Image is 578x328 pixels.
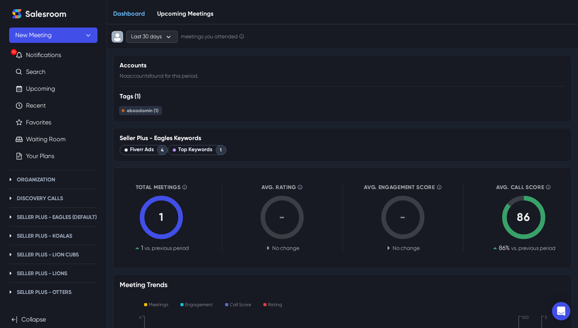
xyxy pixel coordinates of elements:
[17,269,67,277] p: Seller Plus - Lions
[482,183,565,191] p: Avg. Call Score
[120,183,203,191] p: Total Meetings
[6,231,15,240] button: Toggle Seller Plus - Koalas
[120,134,201,142] h4: Seller Plus - Eagles Keywords
[26,135,66,144] a: Waiting Room
[17,232,72,240] p: Seller Plus - Koalas
[361,183,445,191] p: Avg. Engagement Score
[6,250,15,259] button: Toggle Seller Plus - Lion Cubs
[144,245,189,251] span: vs. previous period
[6,212,15,222] button: Toggle Seller Plus - Eagles
[501,209,547,225] div: 86
[6,269,15,278] button: Toggle Seller Plus - Lions
[17,176,55,184] p: Organization
[120,62,146,69] h4: Accounts
[141,243,189,253] p: 1
[107,3,151,24] a: Dashboard
[511,245,555,251] span: vs. previous period
[279,211,285,224] span: -
[393,245,420,251] span: No change
[149,301,168,308] p: Meetings
[120,72,198,80] p: No accounts found for this period.
[185,301,213,308] p: Engagement
[17,194,63,202] p: Discovery Calls
[400,211,406,224] span: -
[130,146,154,154] span: Fiverr Ads
[26,152,54,161] a: Your Plans
[26,67,45,77] a: Search
[127,108,159,113] div: ebaadamin (1)
[6,194,15,203] button: Toggle Discovery Calls
[216,145,226,155] div: 1
[151,3,219,24] a: Upcoming Meetings
[120,93,141,100] h4: Tags (1)
[17,288,71,296] p: Seller Plus - Otters
[9,47,97,63] button: 30Notifications
[272,245,299,251] span: No change
[552,302,570,320] div: Open Intercom Messenger
[120,134,201,145] a: Seller Plus - Eagles Keywords
[6,287,15,297] button: Toggle Seller Plus - Otters
[240,183,324,191] p: Avg. Rating
[139,315,142,320] tspan: 4
[9,6,24,21] a: Home
[6,175,15,184] button: Toggle Organization
[17,213,97,221] p: Seller Plus - Eagles (Default)
[545,315,547,320] tspan: 5
[26,84,55,93] a: Upcoming
[268,301,282,308] p: Rating
[499,243,555,253] p: 86 %
[9,312,97,327] button: Collapse
[181,33,244,41] p: meetings you attended
[522,315,529,320] tspan: 100
[157,145,168,155] div: 4
[21,315,46,324] p: Collapse
[25,9,67,19] h2: Salesroom
[126,31,178,43] button: Last 30 days
[112,31,123,42] svg: avatar
[230,301,251,308] p: Call Score
[26,101,46,110] a: Recent
[120,281,565,289] h3: Meeting Trends
[17,251,79,259] p: Seller Plus - Lion Cubs
[178,146,213,154] span: Top Keywords
[9,28,97,43] button: New Meeting
[26,118,51,127] a: Favorites
[138,209,184,225] div: 1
